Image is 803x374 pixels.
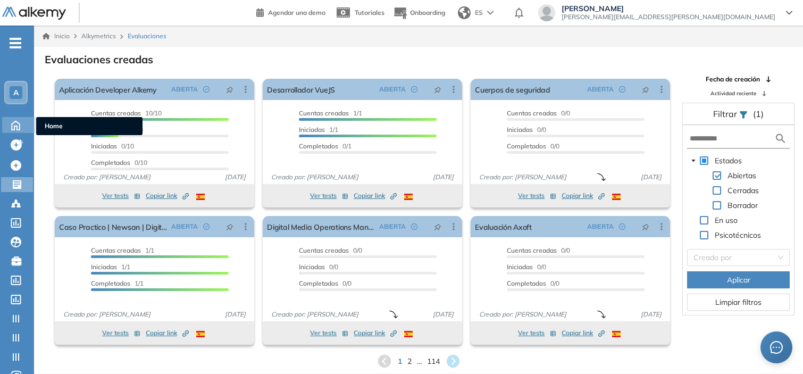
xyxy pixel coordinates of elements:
[91,246,154,254] span: 1/1
[128,31,166,41] span: Evaluaciones
[379,222,406,231] span: ABIERTA
[310,189,348,202] button: Ver tests
[218,81,241,98] button: pushpin
[725,184,761,197] span: Cerradas
[713,214,740,227] span: En uso
[642,222,649,231] span: pushpin
[299,246,362,254] span: 0/0
[354,191,397,201] span: Copiar link
[753,107,764,120] span: (1)
[715,215,738,225] span: En uso
[91,279,144,287] span: 1/1
[2,7,66,20] img: Logo
[45,53,153,66] h3: Evaluaciones creadas
[102,189,140,202] button: Ver tests
[59,172,155,182] span: Creado por: [PERSON_NAME]
[59,310,155,319] span: Creado por: [PERSON_NAME]
[687,271,790,288] button: Aplicar
[221,310,250,319] span: [DATE]
[587,85,614,94] span: ABIERTA
[267,310,363,319] span: Creado por: [PERSON_NAME]
[562,4,775,13] span: [PERSON_NAME]
[146,191,189,201] span: Copiar link
[434,85,441,94] span: pushpin
[299,279,338,287] span: Completados
[218,218,241,235] button: pushpin
[706,74,760,84] span: Fecha de creación
[404,194,413,200] img: ESP
[299,263,325,271] span: Iniciadas
[91,109,162,117] span: 10/10
[267,216,375,237] a: Digital Media Operations Manager
[310,327,348,339] button: Ver tests
[710,89,756,97] span: Actividad reciente
[637,172,666,182] span: [DATE]
[562,327,605,339] button: Copiar link
[299,142,352,150] span: 0/1
[507,109,570,117] span: 0/0
[562,191,605,201] span: Copiar link
[427,356,440,367] span: 114
[562,189,605,202] button: Copiar link
[713,109,739,119] span: Filtrar
[507,142,546,150] span: Completados
[196,331,205,337] img: ESP
[417,356,422,367] span: ...
[59,79,157,100] a: Aplicación Developer Alkemy
[770,341,783,354] span: message
[507,246,557,254] span: Cuentas creadas
[562,328,605,338] span: Copiar link
[507,263,533,271] span: Iniciadas
[634,218,657,235] button: pushpin
[393,2,445,24] button: Onboarding
[256,5,325,18] a: Agendar una demo
[715,230,761,240] span: Psicotécnicos
[507,126,533,134] span: Iniciadas
[774,132,787,145] img: search icon
[299,279,352,287] span: 0/0
[475,216,532,237] a: Evaluación Axoft
[507,126,546,134] span: 0/0
[404,331,413,337] img: ESP
[411,223,417,230] span: check-circle
[715,296,762,308] span: Limpiar filtros
[487,11,493,15] img: arrow
[91,263,117,271] span: Iniciadas
[725,199,760,212] span: Borrador
[475,172,571,182] span: Creado por: [PERSON_NAME]
[411,86,417,93] span: check-circle
[727,274,750,286] span: Aplicar
[475,8,483,18] span: ES
[268,9,325,16] span: Agendar una demo
[612,331,621,337] img: ESP
[398,356,402,367] span: 1
[354,327,397,339] button: Copiar link
[587,222,614,231] span: ABIERTA
[299,126,338,134] span: 1/1
[91,142,117,150] span: Iniciadas
[91,279,130,287] span: Completados
[221,172,250,182] span: [DATE]
[299,109,349,117] span: Cuentas creadas
[45,121,134,131] span: Home
[642,85,649,94] span: pushpin
[518,189,556,202] button: Ver tests
[59,216,167,237] a: Caso Practico | Newsan | Digital Media Manager
[429,310,458,319] span: [DATE]
[713,229,763,242] span: Psicotécnicos
[171,222,198,231] span: ABIERTA
[507,279,559,287] span: 0/0
[203,86,210,93] span: check-circle
[619,223,625,230] span: check-circle
[91,263,130,271] span: 1/1
[507,279,546,287] span: Completados
[518,327,556,339] button: Ver tests
[91,246,141,254] span: Cuentas creadas
[429,172,458,182] span: [DATE]
[267,79,335,100] a: Desarrollador VueJS
[410,9,445,16] span: Onboarding
[379,85,406,94] span: ABIERTA
[426,218,449,235] button: pushpin
[612,194,621,200] img: ESP
[299,126,325,134] span: Iniciadas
